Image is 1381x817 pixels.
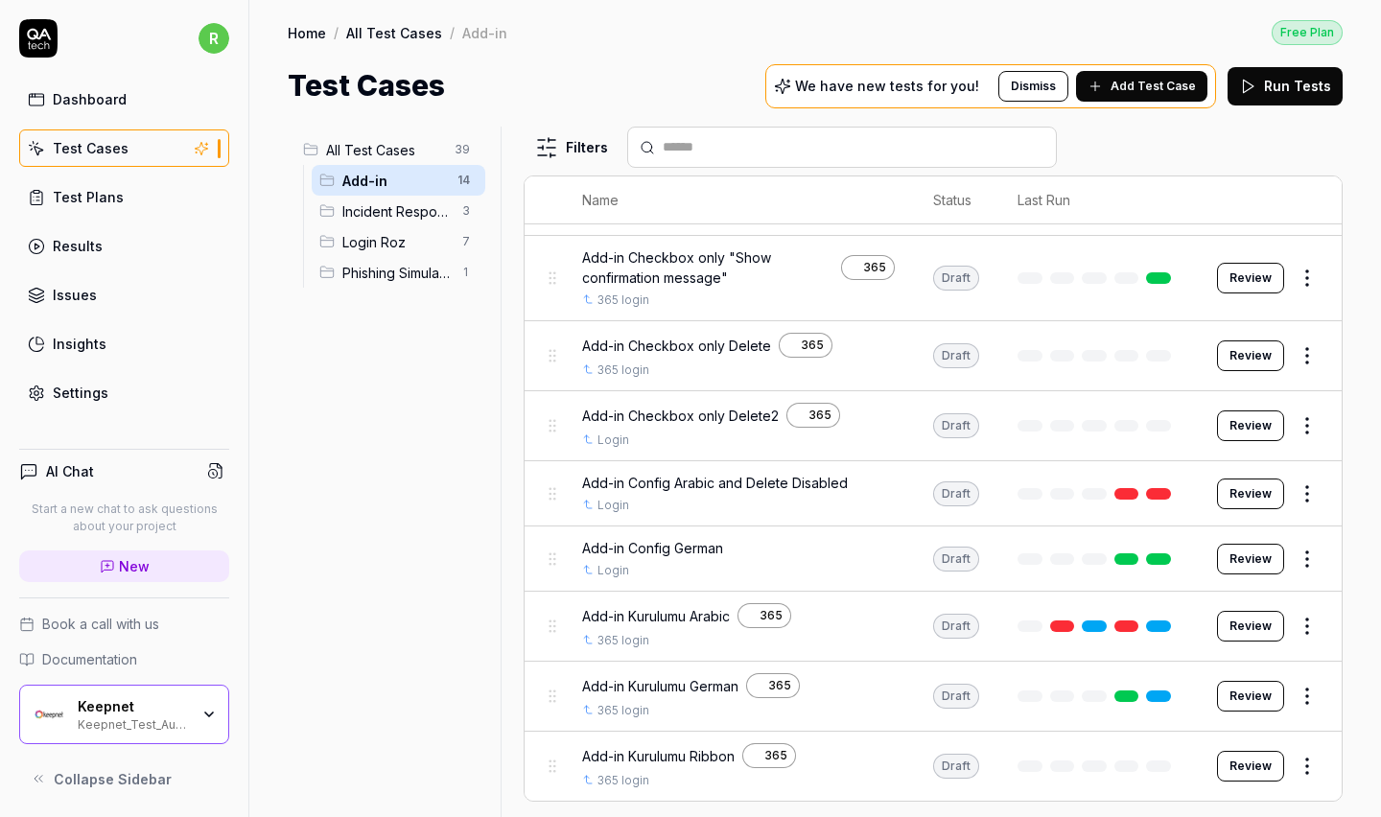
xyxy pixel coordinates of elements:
[933,481,979,506] div: Draft
[808,407,831,424] span: 365
[563,176,914,224] th: Name
[582,538,723,558] span: Add-in Config German
[19,550,229,582] a: New
[863,259,886,276] span: 365
[1111,78,1196,95] span: Add Test Case
[525,592,1342,662] tr: Add-in Kurulumu Arabic365365 loginDraftReview
[582,336,771,356] span: Add-in Checkbox only Delete
[582,746,735,766] span: Add-in Kurulumu Ribbon
[1272,19,1343,45] button: Free Plan
[1228,67,1343,105] button: Run Tests
[933,413,979,438] div: Draft
[597,772,649,789] a: 365 login
[933,614,979,639] div: Draft
[19,374,229,411] a: Settings
[288,64,445,107] h1: Test Cases
[597,562,629,579] a: Login
[582,247,833,288] span: Add-in Checkbox only "Show confirmation message"
[312,257,485,288] div: Drag to reorderPhishing Simulator1
[998,176,1198,224] th: Last Run
[914,176,998,224] th: Status
[53,285,97,305] div: Issues
[42,649,137,669] span: Documentation
[1217,544,1284,574] button: Review
[795,80,979,93] p: We have new tests for you!
[786,403,840,428] a: 365
[199,23,229,54] span: r
[447,138,478,161] span: 39
[450,23,455,42] div: /
[342,232,451,252] span: Login Roz
[801,337,824,354] span: 365
[1217,263,1284,293] button: Review
[78,715,189,731] div: Keepnet_Test_Automation
[19,501,229,535] p: Start a new chat to ask questions about your project
[19,227,229,265] a: Results
[19,178,229,216] a: Test Plans
[119,556,150,576] span: New
[597,632,649,649] a: 365 login
[933,754,979,779] div: Draft
[462,23,507,42] div: Add-in
[746,673,800,698] a: 365
[46,461,94,481] h4: AI Chat
[19,685,229,744] button: Keepnet LogoKeepnetKeepnet_Test_Automation
[342,263,451,283] span: Phishing Simulator
[525,662,1342,732] tr: Add-in Kurulumu German365365 loginDraftReview
[582,473,848,493] span: Add-in Config Arabic and Delete Disabled
[933,547,979,572] div: Draft
[346,23,442,42] a: All Test Cases
[597,702,649,719] a: 365 login
[1217,340,1284,371] a: Review
[53,138,129,158] div: Test Cases
[450,169,478,192] span: 14
[1217,479,1284,509] button: Review
[525,461,1342,526] tr: Add-in Config Arabic and Delete DisabledLoginDraftReview
[19,325,229,362] a: Insights
[597,497,629,514] a: Login
[525,526,1342,592] tr: Add-in Config GermanLoginDraftReview
[53,187,124,207] div: Test Plans
[455,261,478,284] span: 1
[312,165,485,196] div: Drag to reorderAdd-in14
[524,128,620,167] button: Filters
[764,747,787,764] span: 365
[19,649,229,669] a: Documentation
[19,129,229,167] a: Test Cases
[768,677,791,694] span: 365
[78,698,189,715] div: Keepnet
[582,606,730,626] span: Add-in Kurulumu Arabic
[455,230,478,253] span: 7
[312,226,485,257] div: Drag to reorderLogin Roz7
[760,607,783,624] span: 365
[32,697,66,732] img: Keepnet Logo
[597,432,629,449] a: Login
[1217,611,1284,642] button: Review
[998,71,1068,102] button: Dismiss
[42,614,159,634] span: Book a call with us
[841,255,895,280] a: 365
[54,769,172,789] span: Collapse Sidebar
[525,732,1342,802] tr: Add-in Kurulumu Ribbon365365 loginDraftReview
[933,343,979,368] div: Draft
[582,676,738,696] span: Add-in Kurulumu German
[1217,410,1284,441] button: Review
[53,383,108,403] div: Settings
[342,201,451,222] span: Incident Responder
[1217,681,1284,712] button: Review
[1272,20,1343,45] div: Free Plan
[597,292,649,309] a: 365 login
[342,171,446,191] span: Add-in
[326,140,443,160] span: All Test Cases
[455,199,478,222] span: 3
[288,23,326,42] a: Home
[1217,751,1284,782] button: Review
[334,23,339,42] div: /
